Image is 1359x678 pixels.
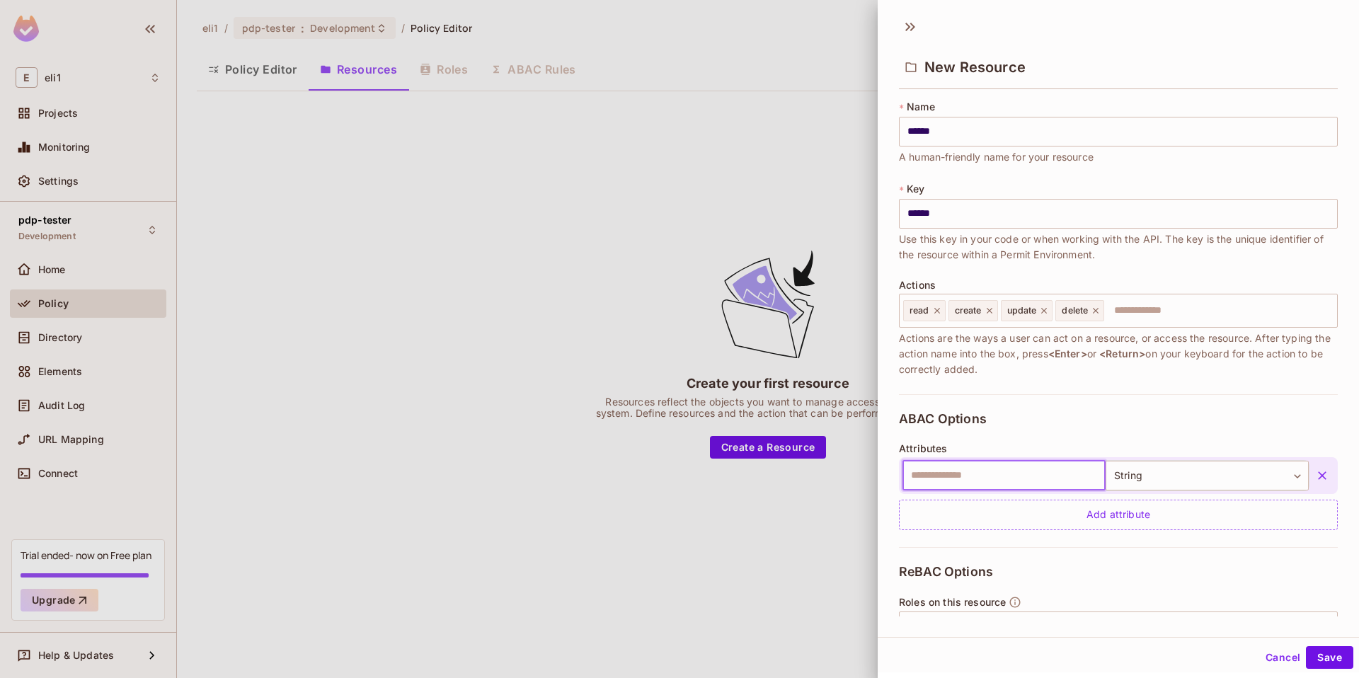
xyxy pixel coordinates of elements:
[899,565,993,579] span: ReBAC Options
[1007,305,1037,316] span: update
[899,412,987,426] span: ABAC Options
[899,597,1006,608] span: Roles on this resource
[955,305,982,316] span: create
[1062,305,1088,316] span: delete
[899,149,1094,165] span: A human-friendly name for your resource
[910,305,929,316] span: read
[899,280,936,291] span: Actions
[924,59,1026,76] span: New Resource
[1055,300,1104,321] div: delete
[899,500,1338,530] div: Add attribute
[907,183,924,195] span: Key
[1099,347,1145,360] span: <Return>
[899,331,1338,377] span: Actions are the ways a user can act on a resource, or access the resource. After typing the actio...
[1048,347,1087,360] span: <Enter>
[899,443,948,454] span: Attributes
[1106,461,1309,490] div: String
[899,231,1338,263] span: Use this key in your code or when working with the API. The key is the unique identifier of the r...
[1260,646,1306,669] button: Cancel
[903,300,946,321] div: read
[1001,300,1053,321] div: update
[1306,646,1353,669] button: Save
[948,300,998,321] div: create
[907,101,935,113] span: Name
